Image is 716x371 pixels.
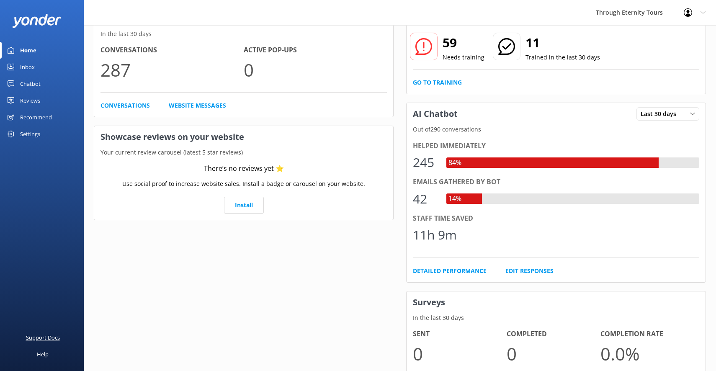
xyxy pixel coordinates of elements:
[641,109,681,119] span: Last 30 days
[413,225,457,245] div: 11h 9m
[413,78,462,87] a: Go to Training
[26,329,60,346] div: Support Docs
[600,329,694,340] h4: Completion Rate
[413,177,699,188] div: Emails gathered by bot
[169,101,226,110] a: Website Messages
[407,103,464,125] h3: AI Chatbot
[407,125,706,134] p: Out of 290 conversations
[94,148,393,157] p: Your current review carousel (latest 5 star reviews)
[407,313,706,322] p: In the last 30 days
[505,266,554,276] a: Edit Responses
[94,126,393,148] h3: Showcase reviews on your website
[100,101,150,110] a: Conversations
[20,42,36,59] div: Home
[525,33,600,53] h2: 11
[525,53,600,62] p: Trained in the last 30 days
[20,92,40,109] div: Reviews
[407,291,706,313] h3: Surveys
[413,213,699,224] div: Staff time saved
[413,189,438,209] div: 42
[443,33,484,53] h2: 59
[100,45,244,56] h4: Conversations
[507,340,600,368] p: 0
[20,59,35,75] div: Inbox
[507,329,600,340] h4: Completed
[446,157,464,168] div: 84%
[37,346,49,363] div: Help
[20,109,52,126] div: Recommend
[20,75,41,92] div: Chatbot
[413,340,507,368] p: 0
[413,141,699,152] div: Helped immediately
[413,329,507,340] h4: Sent
[20,126,40,142] div: Settings
[413,152,438,173] div: 245
[446,193,464,204] div: 14%
[204,163,284,174] div: There’s no reviews yet ⭐
[244,45,387,56] h4: Active Pop-ups
[100,56,244,84] p: 287
[94,29,393,39] p: In the last 30 days
[244,56,387,84] p: 0
[413,266,487,276] a: Detailed Performance
[122,179,365,188] p: Use social proof to increase website sales. Install a badge or carousel on your website.
[443,53,484,62] p: Needs training
[600,340,694,368] p: 0.0 %
[224,197,264,214] a: Install
[13,14,61,28] img: yonder-white-logo.png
